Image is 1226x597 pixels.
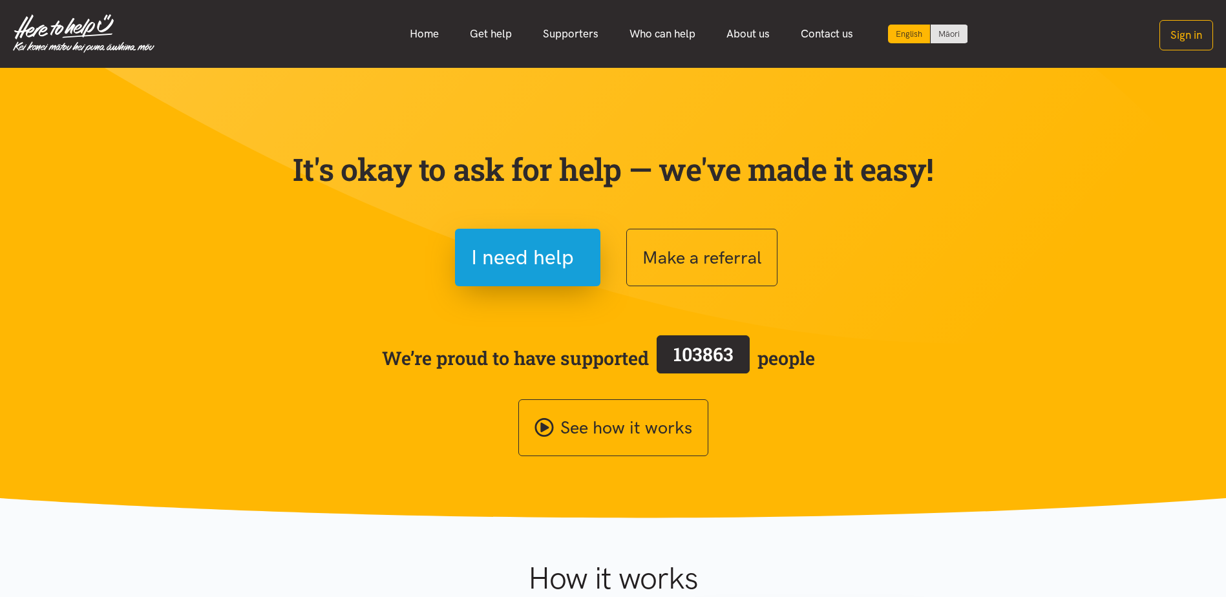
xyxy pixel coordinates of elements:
[888,25,968,43] div: Language toggle
[518,399,708,457] a: See how it works
[931,25,967,43] a: Switch to Te Reo Māori
[471,241,574,274] span: I need help
[626,229,777,286] button: Make a referral
[455,229,600,286] button: I need help
[454,20,527,48] a: Get help
[673,342,734,366] span: 103863
[290,151,936,188] p: It's okay to ask for help — we've made it easy!
[1159,20,1213,50] button: Sign in
[402,560,824,597] h1: How it works
[382,333,815,383] span: We’re proud to have supported people
[614,20,711,48] a: Who can help
[13,14,154,53] img: Home
[785,20,869,48] a: Contact us
[394,20,454,48] a: Home
[888,25,931,43] div: Current language
[527,20,614,48] a: Supporters
[649,333,757,383] a: 103863
[711,20,785,48] a: About us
